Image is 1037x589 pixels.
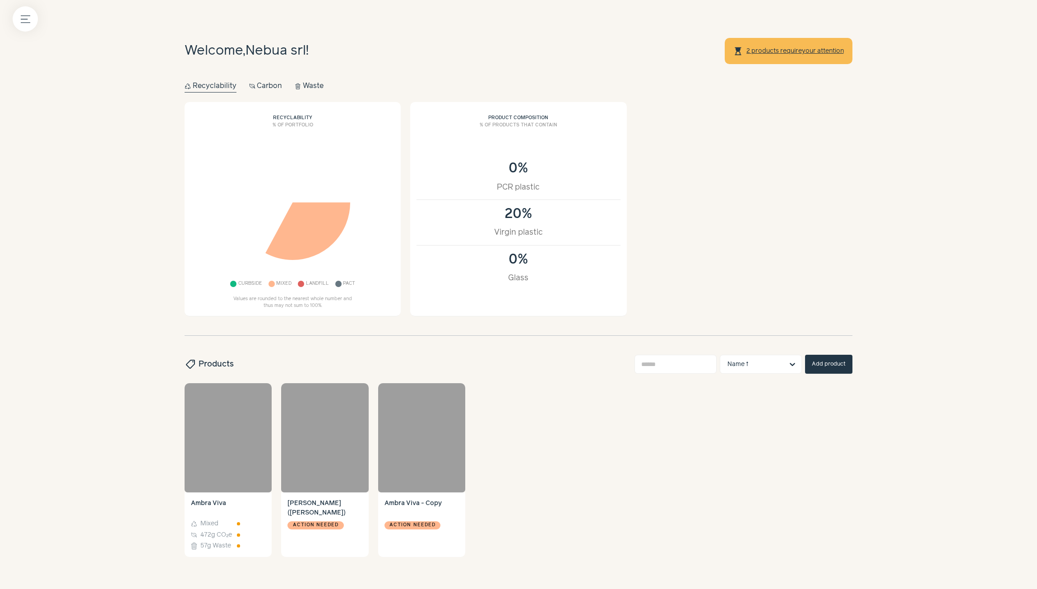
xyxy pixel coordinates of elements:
span: Curbside [238,279,262,289]
h3: % of products that contain [417,122,620,135]
span: Action needed [389,521,435,529]
button: Add product [805,355,852,374]
h2: Product composition [417,108,620,122]
span: sell [184,359,196,370]
h1: Welcome, ! [185,41,309,61]
a: 2 products requireyour attention [746,47,844,55]
div: 0% [426,252,611,268]
span: Landfill [306,279,329,289]
h4: Ambra Viva [191,499,265,518]
button: Waste [295,80,324,93]
span: Nebua srl [245,44,306,57]
h4: Ambra Viva - Copy [384,499,459,518]
span: Mixed [276,279,292,289]
a: [PERSON_NAME] ([PERSON_NAME]) Action needed [281,492,368,557]
span: 472g CO₂e [200,530,232,540]
div: PCR plastic [426,181,611,193]
div: Virgin plastic [426,227,611,238]
span: Mixed [200,519,218,529]
button: Carbon [249,80,282,93]
div: 0% [426,161,611,176]
a: Ambra Viva (campione) [281,383,368,492]
a: Ambra Viva [185,383,272,492]
div: 20% [426,206,611,222]
span: Action needed [293,521,339,529]
h2: Recyclability [191,108,394,122]
span: Pact [343,279,355,289]
h4: Ambra Viva (campione) [287,499,362,518]
a: Ambra Viva Mixed 472g CO₂e 57g Waste [185,492,272,557]
span: 57g Waste [200,541,231,551]
a: Ambra Viva - Copy Action needed [378,492,465,557]
h3: % of portfolio [191,122,394,135]
span: hourglass_top [733,46,743,56]
h2: Products [185,358,234,370]
a: Ambra Viva - Copy [378,383,465,492]
button: Recyclability [185,80,236,93]
p: Values are rounded to the nearest whole number and thus may not sum to 100%. [230,296,356,310]
div: Glass [426,272,611,284]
